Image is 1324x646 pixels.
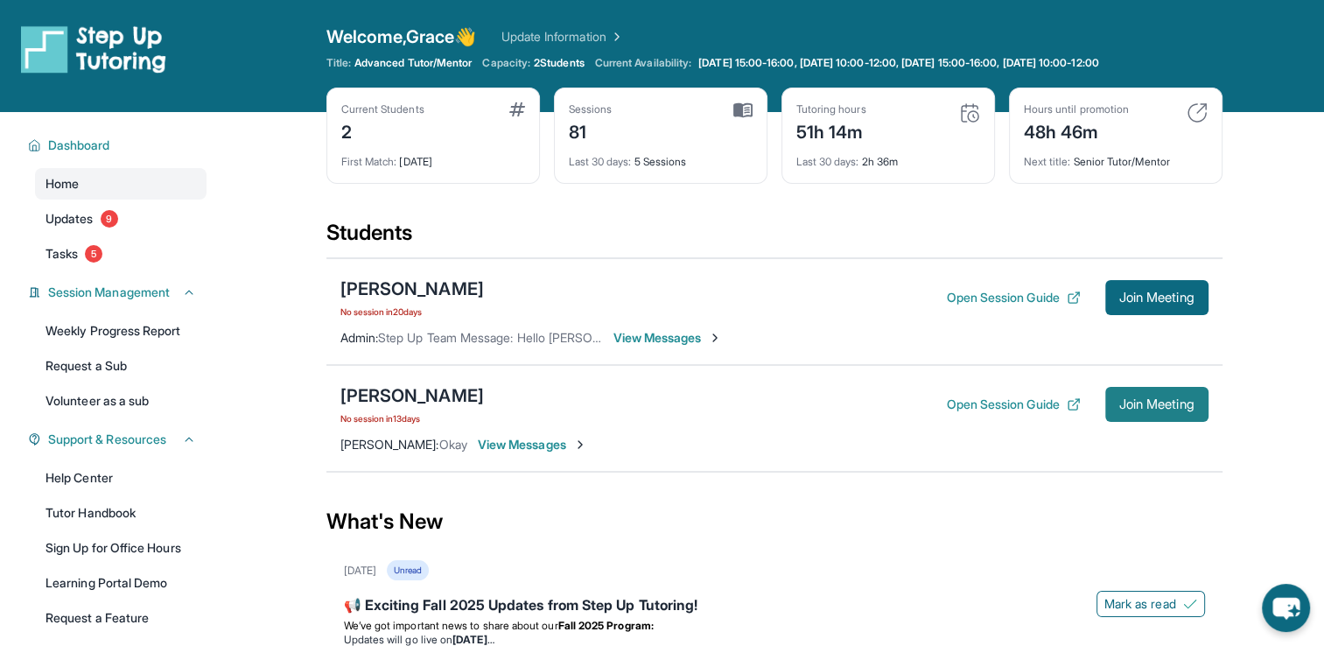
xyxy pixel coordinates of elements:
[1104,595,1176,613] span: Mark as read
[1024,102,1129,116] div: Hours until promotion
[796,116,866,144] div: 51h 14m
[1024,116,1129,144] div: 48h 46m
[478,436,587,453] span: View Messages
[326,56,351,70] span: Title:
[439,437,467,452] span: Okay
[46,245,78,263] span: Tasks
[501,28,624,46] a: Update Information
[796,144,980,169] div: 2h 36m
[340,383,484,408] div: [PERSON_NAME]
[796,102,866,116] div: Tutoring hours
[46,210,94,228] span: Updates
[569,116,613,144] div: 81
[35,567,207,599] a: Learning Portal Demo
[698,56,1098,70] span: [DATE] 15:00-16:00, [DATE] 10:00-12:00, [DATE] 15:00-16:00, [DATE] 10:00-12:00
[595,56,691,70] span: Current Availability:
[946,289,1080,306] button: Open Session Guide
[1119,292,1194,303] span: Join Meeting
[708,331,722,345] img: Chevron-Right
[341,144,525,169] div: [DATE]
[35,203,207,235] a: Updates9
[344,594,1205,619] div: 📢 Exciting Fall 2025 Updates from Step Up Tutoring!
[1183,597,1197,611] img: Mark as read
[340,437,439,452] span: [PERSON_NAME] :
[46,175,79,193] span: Home
[35,602,207,634] a: Request a Feature
[35,168,207,200] a: Home
[344,564,376,578] div: [DATE]
[569,144,753,169] div: 5 Sessions
[387,560,429,580] div: Unread
[946,396,1080,413] button: Open Session Guide
[733,102,753,118] img: card
[85,245,102,263] span: 5
[341,116,424,144] div: 2
[1119,399,1194,410] span: Join Meeting
[796,155,859,168] span: Last 30 days :
[48,284,170,301] span: Session Management
[326,483,1222,560] div: What's New
[482,56,530,70] span: Capacity:
[35,462,207,494] a: Help Center
[48,137,110,154] span: Dashboard
[21,25,166,74] img: logo
[340,411,484,425] span: No session in 13 days
[326,25,477,49] span: Welcome, Grace 👋
[340,305,484,319] span: No session in 20 days
[340,277,484,301] div: [PERSON_NAME]
[340,330,378,345] span: Admin :
[606,28,624,46] img: Chevron Right
[569,102,613,116] div: Sessions
[354,56,472,70] span: Advanced Tutor/Mentor
[613,329,723,347] span: View Messages
[1024,155,1071,168] span: Next title :
[326,219,1222,257] div: Students
[41,431,196,448] button: Support & Resources
[35,350,207,382] a: Request a Sub
[573,438,587,452] img: Chevron-Right
[341,102,424,116] div: Current Students
[452,633,494,646] strong: [DATE]
[1187,102,1208,123] img: card
[695,56,1102,70] a: [DATE] 15:00-16:00, [DATE] 10:00-12:00, [DATE] 15:00-16:00, [DATE] 10:00-12:00
[1096,591,1205,617] button: Mark as read
[509,102,525,116] img: card
[569,155,632,168] span: Last 30 days :
[344,619,558,632] span: We’ve got important news to share about our
[534,56,585,70] span: 2 Students
[41,137,196,154] button: Dashboard
[35,385,207,417] a: Volunteer as a sub
[1105,387,1208,422] button: Join Meeting
[101,210,118,228] span: 9
[41,284,196,301] button: Session Management
[35,497,207,529] a: Tutor Handbook
[35,238,207,270] a: Tasks5
[48,431,166,448] span: Support & Resources
[1105,280,1208,315] button: Join Meeting
[35,532,207,564] a: Sign Up for Office Hours
[558,619,654,632] strong: Fall 2025 Program:
[35,315,207,347] a: Weekly Progress Report
[1262,584,1310,632] button: chat-button
[341,155,397,168] span: First Match :
[1024,144,1208,169] div: Senior Tutor/Mentor
[959,102,980,123] img: card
